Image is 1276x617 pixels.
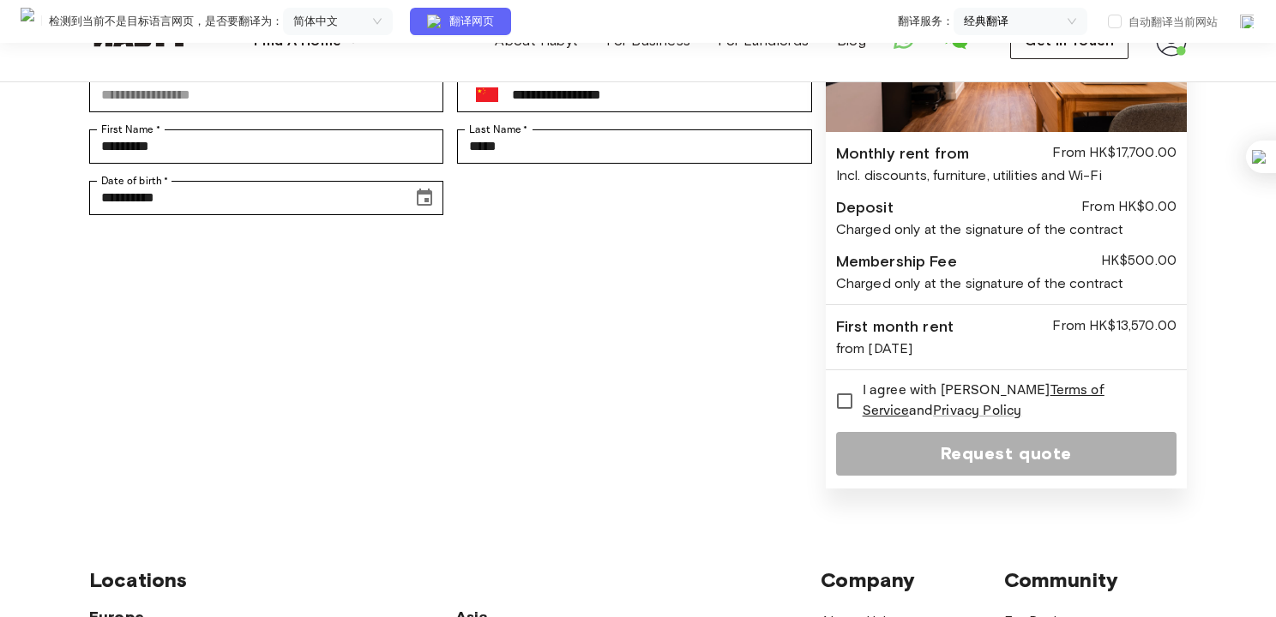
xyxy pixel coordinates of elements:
span: Company [821,567,1003,593]
label: First Name [101,122,160,137]
div: From HK$0.00 [1081,196,1177,219]
span: I agree with [PERSON_NAME] and [863,380,1163,422]
div: Charged only at the signature of the contract [836,219,1177,240]
a: Privacy Policy [933,402,1021,420]
div: First month rent [836,315,954,338]
label: Date of birth [101,173,168,189]
label: Phone number [469,70,539,85]
button: Select country [469,77,505,113]
div: HK$500.00 [1101,250,1177,273]
div: Deposit [836,196,894,219]
label: Email [101,70,135,86]
div: From HK$13,570.00 [1052,315,1177,338]
div: From HK$17,700.00 [1052,142,1177,165]
div: Charged only at the signature of the contract [836,273,1177,294]
div: Incl. discounts, furniture, utilities and Wi-Fi [836,165,1177,186]
img: China [476,87,498,103]
span: Community [1004,567,1187,593]
div: Membership Fee [836,250,957,273]
div: from [DATE] [836,338,1177,359]
label: Last Name [469,122,528,137]
button: Choose date, selected date is Sep 23, 2001 [407,181,442,215]
div: Monthly rent from [836,142,970,165]
span: Locations [89,567,821,593]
